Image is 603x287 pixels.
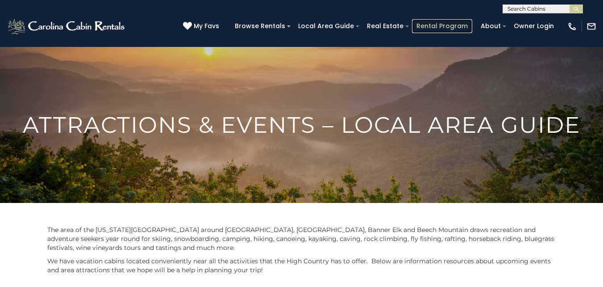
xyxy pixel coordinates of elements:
[47,225,556,252] p: The area of the [US_STATE][GEOGRAPHIC_DATA] around [GEOGRAPHIC_DATA], [GEOGRAPHIC_DATA], Banner E...
[294,19,358,33] a: Local Area Guide
[586,21,596,31] img: mail-regular-white.png
[47,257,556,274] p: We have vacation cabins located conveniently near all the activities that the High Country has to...
[362,19,408,33] a: Real Estate
[230,19,290,33] a: Browse Rentals
[509,19,558,33] a: Owner Login
[194,21,219,31] span: My Favs
[412,19,472,33] a: Rental Program
[7,17,127,35] img: White-1-2.png
[183,21,221,31] a: My Favs
[567,21,577,31] img: phone-regular-white.png
[476,19,505,33] a: About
